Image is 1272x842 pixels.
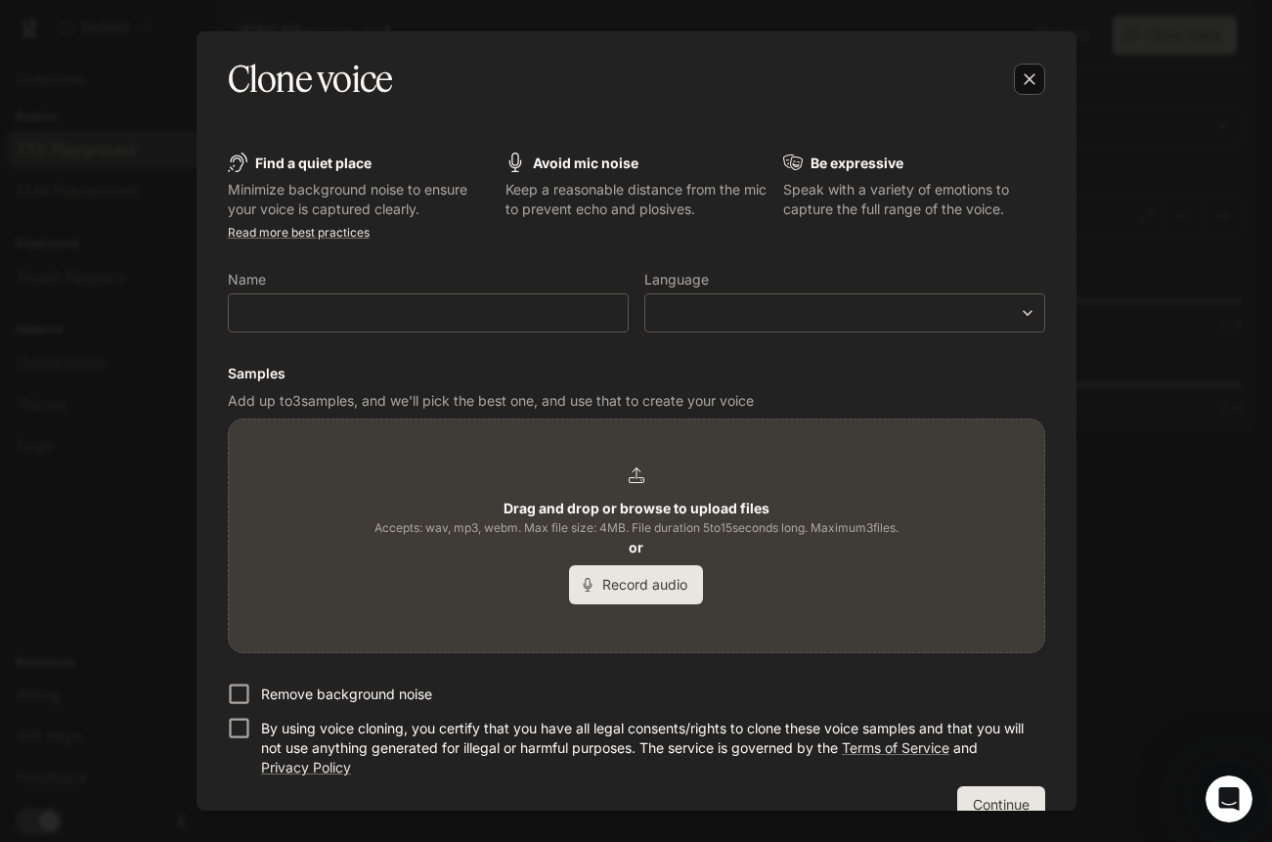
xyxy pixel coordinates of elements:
[645,303,1044,323] div: ​
[261,759,351,776] a: Privacy Policy
[842,739,949,756] a: Terms of Service
[255,155,372,171] b: Find a quiet place
[228,364,1045,383] h6: Samples
[228,225,370,240] a: Read more best practices
[261,685,432,704] p: Remove background noise
[811,155,903,171] b: Be expressive
[783,180,1045,219] p: Speak with a variety of emotions to capture the full range of the voice.
[505,180,768,219] p: Keep a reasonable distance from the mic to prevent echo and plosives.
[504,500,769,516] b: Drag and drop or browse to upload files
[228,391,1045,411] p: Add up to 3 samples, and we'll pick the best one, and use that to create your voice
[569,565,703,604] button: Record audio
[261,719,1030,777] p: By using voice cloning, you certify that you have all legal consents/rights to clone these voice ...
[228,273,266,287] p: Name
[228,55,393,104] h5: Clone voice
[629,539,643,555] b: or
[1206,776,1252,822] iframe: Intercom live chat
[374,518,899,538] span: Accepts: wav, mp3, webm. Max file size: 4MB. File duration 5 to 15 seconds long. Maximum 3 files.
[957,786,1045,825] button: Continue
[228,180,490,219] p: Minimize background noise to ensure your voice is captured clearly.
[644,273,709,287] p: Language
[533,155,638,171] b: Avoid mic noise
